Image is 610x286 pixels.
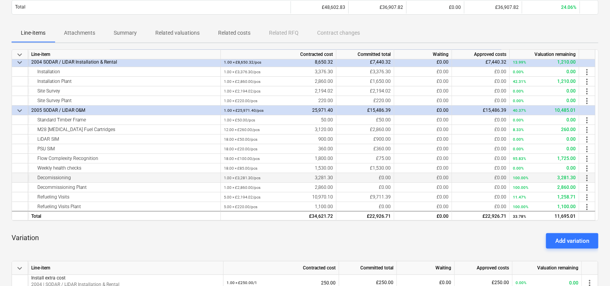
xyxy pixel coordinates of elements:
[339,261,397,275] div: Committed total
[224,205,257,209] small: 5.00 × £220.00 / pcs
[452,50,510,59] div: Approved costs
[439,280,451,285] span: £0.00
[513,89,524,93] small: 0.00%
[224,118,255,122] small: 1.00 × £50.00 / pcs
[224,86,333,96] div: 2,194.02
[513,96,576,106] div: 0.00
[221,211,336,220] div: £34,621.72
[224,192,333,202] div: 10,970.10
[513,202,576,212] div: 1,100.00
[31,144,217,154] div: PSU SIM
[31,57,217,67] div: 2004 SODAR / LIDAR Installation & Rental
[224,156,260,161] small: 18.00 × £100.00 / pcs
[224,137,257,141] small: 18.00 × £50.00 / pcs
[582,87,592,96] span: more_vert
[394,211,452,220] div: £0.00
[582,67,592,77] span: more_vert
[437,98,449,103] span: £0.00
[437,156,449,161] span: £0.00
[370,194,391,200] span: £9,711.39
[494,175,506,180] span: £0.00
[513,135,576,144] div: 0.00
[513,60,526,64] small: 13.99%
[367,108,391,113] span: £15,486.39
[437,194,449,200] span: £0.00
[15,106,24,115] span: keyboard_arrow_down
[513,115,576,125] div: 0.00
[370,59,391,65] span: £7,440.32
[223,261,339,275] div: Contracted cost
[513,77,576,86] div: 1,210.00
[227,281,257,285] small: 1.00 × £250.00 / 1
[513,70,524,74] small: 0.00%
[437,88,449,94] span: £0.00
[224,135,333,144] div: 900.00
[513,212,576,221] div: 11,695.01
[582,125,592,135] span: more_vert
[373,146,391,151] span: £360.00
[155,29,200,37] p: Related valuations
[437,108,449,113] span: £0.00
[64,29,95,37] p: Attachments
[15,264,24,273] span: keyboard_arrow_down
[437,59,449,65] span: £0.00
[376,156,391,161] span: £75.00
[513,125,576,135] div: 260.00
[513,205,528,209] small: 100.00%
[21,29,45,37] p: Line-items
[437,146,449,151] span: £0.00
[224,185,260,190] small: 1.00 × £2,860.00 / pcs
[15,50,24,59] span: keyboard_arrow_down
[31,115,217,125] div: Standard Timber Frame
[513,261,582,275] div: Valuation remaining
[513,183,576,192] div: 2,860.00
[571,249,610,286] iframe: Chat Widget
[449,5,461,10] span: £0.00
[28,211,221,220] div: Total
[510,50,579,59] div: Valuation remaining
[513,106,576,115] div: 10,485.01
[582,154,592,163] span: more_vert
[513,214,526,219] small: 33.78%
[379,185,391,190] span: £0.00
[224,89,260,93] small: 1.00 × £2,194.02 / pcs
[513,156,526,161] small: 95.83%
[582,145,592,154] span: more_vert
[370,127,391,132] span: £2,860.00
[494,136,506,142] span: £0.00
[224,79,260,84] small: 1.00 × £2,860.00 / pcs
[370,79,391,84] span: £1,650.00
[221,50,336,59] div: Contracted cost
[224,147,257,151] small: 18.00 × £20.00 / pcs
[494,204,506,209] span: £0.00
[31,202,217,212] div: Refueling Visits Plant
[516,281,526,285] small: 0.00%
[437,117,449,123] span: £0.00
[513,118,524,122] small: 0.00%
[224,70,260,74] small: 1.00 × £3,376.30 / pcs
[224,57,333,67] div: 8,650.32
[12,233,39,242] p: Variation
[224,60,261,64] small: 1.00 × £8,650.32 / pcs
[373,136,391,142] span: £900.00
[513,154,576,163] div: 1,725.00
[561,5,576,10] span: 24.06%
[224,99,257,103] small: 1.00 × £220.00 / pcs
[291,1,348,13] div: £48,602.83
[455,261,513,275] div: Approved costs
[513,166,524,170] small: 0.00%
[379,204,391,209] span: £0.00
[494,98,506,103] span: £0.00
[582,77,592,86] span: more_vert
[28,261,223,275] div: Line-item
[555,236,589,246] div: Add variation
[218,29,250,37] p: Related costs
[380,5,403,10] span: £36,907.82
[492,280,509,285] span: £250.00
[486,59,506,65] span: £7,440.32
[224,106,333,115] div: 25,971.40
[546,233,598,249] button: Add variation
[28,50,221,59] div: Line-item
[582,193,592,202] span: more_vert
[370,69,391,74] span: £3,376.30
